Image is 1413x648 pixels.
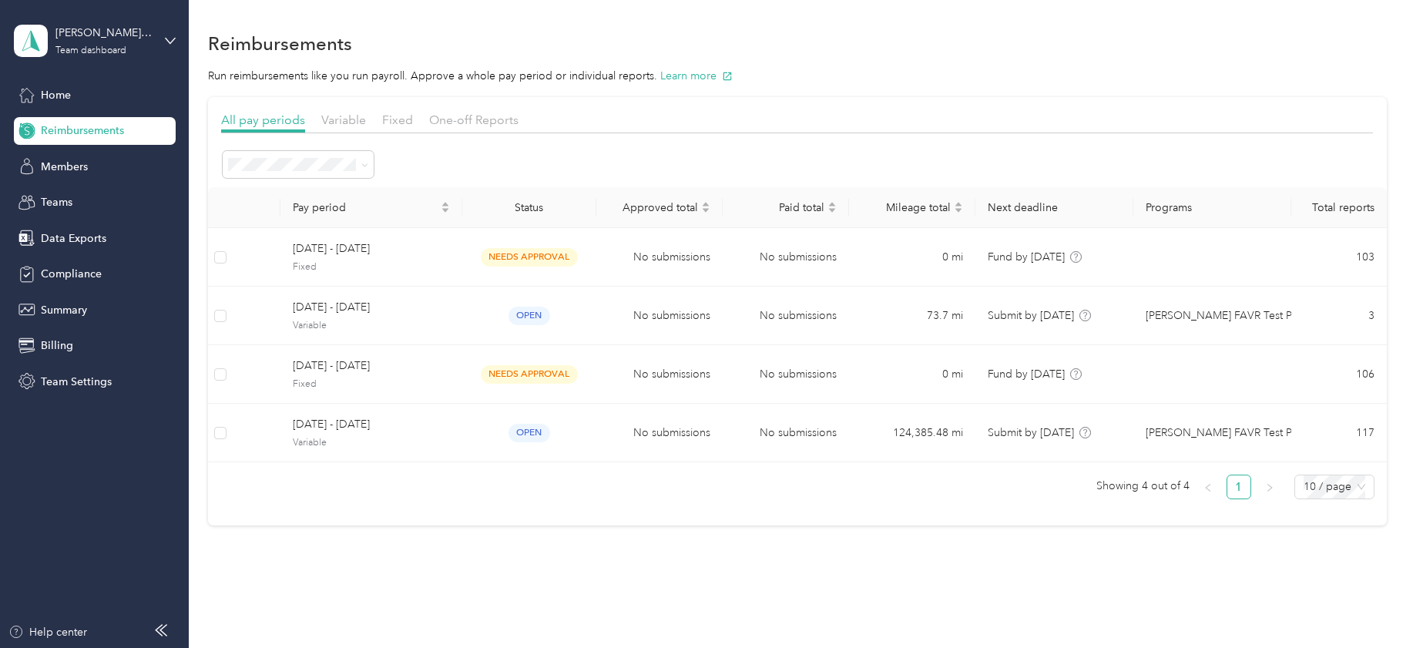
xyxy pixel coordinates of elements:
[988,309,1074,322] span: Submit by [DATE]
[293,378,450,391] span: Fixed
[429,112,519,127] span: One-off Reports
[596,404,723,462] td: No submissions
[849,345,975,404] td: 0 mi
[954,206,963,215] span: caret-down
[1291,187,1386,228] th: Total reports
[508,424,550,442] span: open
[441,200,450,209] span: caret-up
[723,345,849,404] td: No submissions
[1146,307,1355,324] span: [PERSON_NAME] FAVR Test Program 2023
[208,68,1387,84] p: Run reimbursements like you run payroll. Approve a whole pay period or individual reports.
[849,187,975,228] th: Mileage total
[596,187,723,228] th: Approved total
[1291,228,1386,287] td: 103
[293,201,438,214] span: Pay period
[41,302,87,318] span: Summary
[735,201,824,214] span: Paid total
[1257,475,1282,499] button: right
[293,240,450,257] span: [DATE] - [DATE]
[723,187,849,228] th: Paid total
[321,112,366,127] span: Variable
[221,112,305,127] span: All pay periods
[849,287,975,345] td: 73.7 mi
[1133,187,1291,228] th: Programs
[1291,404,1386,462] td: 117
[954,200,963,209] span: caret-up
[988,368,1065,381] span: Fund by [DATE]
[293,436,450,450] span: Variable
[1146,425,1355,442] span: [PERSON_NAME] FAVR Test Program 2023
[41,194,72,210] span: Teams
[41,230,106,247] span: Data Exports
[596,287,723,345] td: No submissions
[827,200,837,209] span: caret-up
[293,299,450,316] span: [DATE] - [DATE]
[1291,287,1386,345] td: 3
[41,266,102,282] span: Compliance
[293,260,450,274] span: Fixed
[723,228,849,287] td: No submissions
[441,206,450,215] span: caret-down
[508,307,550,324] span: open
[280,187,462,228] th: Pay period
[55,46,126,55] div: Team dashboard
[1227,475,1250,499] a: 1
[988,250,1065,264] span: Fund by [DATE]
[701,206,710,215] span: caret-down
[1304,475,1365,499] span: 10 / page
[1203,483,1213,492] span: left
[481,248,578,266] span: needs approval
[1227,475,1251,499] li: 1
[975,187,1133,228] th: Next deadline
[1327,562,1413,648] iframe: Everlance-gr Chat Button Frame
[609,201,698,214] span: Approved total
[849,404,975,462] td: 124,385.48 mi
[475,201,584,214] div: Status
[293,319,450,333] span: Variable
[8,624,87,640] button: Help center
[1257,475,1282,499] li: Next Page
[293,416,450,433] span: [DATE] - [DATE]
[849,228,975,287] td: 0 mi
[382,112,413,127] span: Fixed
[1196,475,1220,499] li: Previous Page
[827,206,837,215] span: caret-down
[723,287,849,345] td: No submissions
[596,228,723,287] td: No submissions
[41,374,112,390] span: Team Settings
[481,365,578,383] span: needs approval
[988,426,1074,439] span: Submit by [DATE]
[660,68,733,84] button: Learn more
[701,200,710,209] span: caret-up
[723,404,849,462] td: No submissions
[1291,345,1386,404] td: 106
[208,35,352,52] h1: Reimbursements
[41,87,71,103] span: Home
[55,25,152,41] div: [PERSON_NAME] Beverage Company
[1096,475,1190,498] span: Showing 4 out of 4
[1294,475,1374,499] div: Page Size
[1196,475,1220,499] button: left
[293,358,450,374] span: [DATE] - [DATE]
[41,123,124,139] span: Reimbursements
[41,337,73,354] span: Billing
[1265,483,1274,492] span: right
[41,159,88,175] span: Members
[861,201,951,214] span: Mileage total
[596,345,723,404] td: No submissions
